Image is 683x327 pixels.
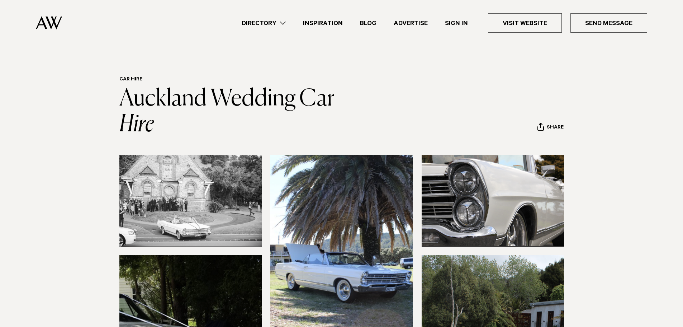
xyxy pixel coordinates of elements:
a: Blog [351,18,385,28]
span: Share [547,125,564,131]
button: Share [537,122,564,133]
img: Auckland Weddings Logo [36,16,62,29]
a: Advertise [385,18,436,28]
a: Send Message [570,13,647,33]
a: Inspiration [294,18,351,28]
a: Directory [233,18,294,28]
a: Visit Website [488,13,562,33]
a: Sign In [436,18,476,28]
a: Car Hire [119,77,142,83]
a: Auckland Wedding Car Hire [119,88,338,136]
